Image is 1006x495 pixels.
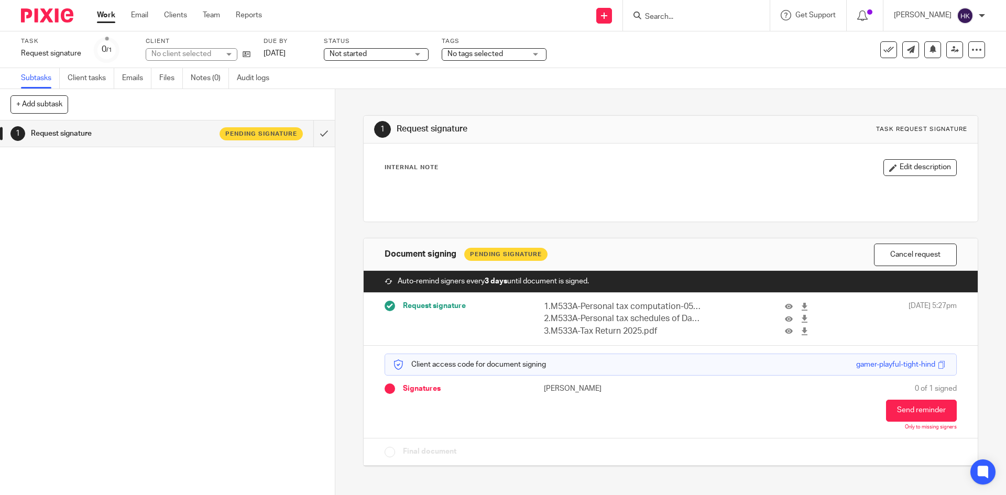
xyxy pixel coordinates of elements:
span: [DATE] [264,50,286,57]
p: Client access code for document signing [393,359,546,370]
h1: Document signing [385,249,456,260]
h1: Request signature [397,124,693,135]
p: 2.M533A-Personal tax schedules of Data-05.04.2025.pdf [544,313,702,325]
div: Pending Signature [464,248,548,261]
p: [PERSON_NAME] [544,383,671,394]
label: Status [324,37,429,46]
label: Due by [264,37,311,46]
div: 1 [10,126,25,141]
div: Task request signature [876,125,967,134]
a: Audit logs [237,68,277,89]
span: No tags selected [447,50,503,58]
label: Client [146,37,250,46]
a: Client tasks [68,68,114,89]
label: Tags [442,37,546,46]
a: Email [131,10,148,20]
small: /1 [106,47,112,53]
div: gamer-playful-tight-hind [856,359,935,370]
p: 1.M533A-Personal tax computation-05.04.2025.pdf [544,301,702,313]
label: Task [21,37,81,46]
span: Final document [403,446,456,457]
a: Reports [236,10,262,20]
div: No client selected [151,49,220,59]
span: Get Support [795,12,836,19]
img: svg%3E [957,7,974,24]
p: Internal Note [385,163,439,172]
a: Files [159,68,183,89]
span: Request signature [403,301,466,311]
button: + Add subtask [10,95,68,113]
div: 0 [102,43,112,56]
a: Subtasks [21,68,60,89]
p: 3.M533A-Tax Return 2025.pdf [544,325,702,337]
button: Edit description [883,159,957,176]
img: Pixie [21,8,73,23]
input: Search [644,13,738,22]
a: Clients [164,10,187,20]
span: Signatures [403,383,441,394]
span: Not started [330,50,367,58]
h1: Request signature [31,126,212,141]
span: [DATE] 5:27pm [909,301,957,337]
a: Team [203,10,220,20]
a: Emails [122,68,151,89]
button: Cancel request [874,244,957,266]
button: Send reminder [886,400,957,422]
div: 1 [374,121,391,138]
a: Work [97,10,115,20]
div: Request signature [21,48,81,59]
span: Auto-remind signers every until document is signed. [398,276,589,287]
strong: 3 days [485,278,507,285]
p: Only to missing signers [905,424,957,431]
a: Notes (0) [191,68,229,89]
span: Pending signature [225,129,297,138]
p: [PERSON_NAME] [894,10,952,20]
span: 0 of 1 signed [915,383,957,394]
